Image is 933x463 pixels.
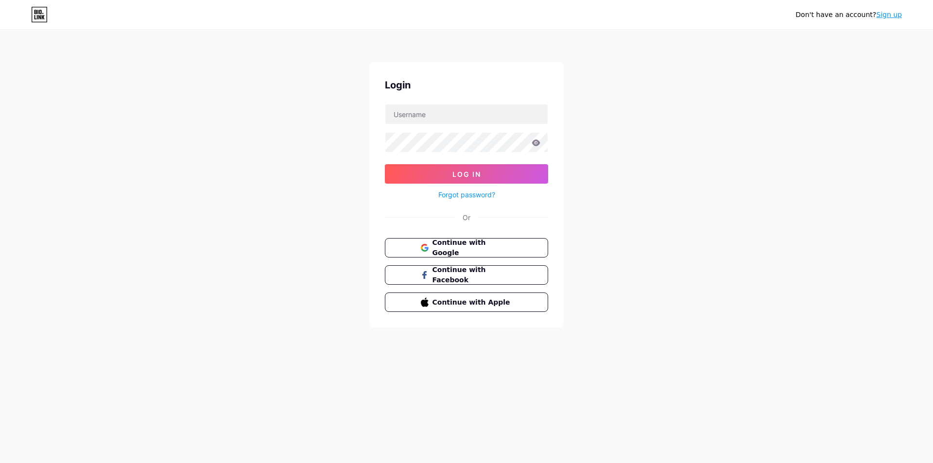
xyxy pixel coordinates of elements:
[385,238,548,257] button: Continue with Google
[432,238,513,258] span: Continue with Google
[876,11,902,18] a: Sign up
[432,265,513,285] span: Continue with Facebook
[795,10,902,20] div: Don't have an account?
[463,212,470,223] div: Or
[385,292,548,312] button: Continue with Apple
[432,297,513,308] span: Continue with Apple
[438,189,495,200] a: Forgot password?
[385,78,548,92] div: Login
[385,104,548,124] input: Username
[385,164,548,184] button: Log In
[385,265,548,285] button: Continue with Facebook
[452,170,481,178] span: Log In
